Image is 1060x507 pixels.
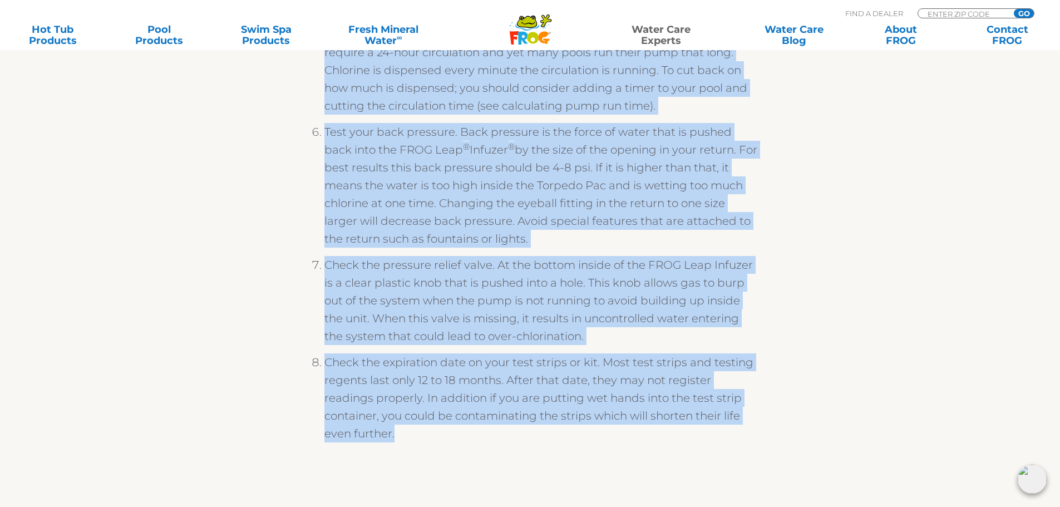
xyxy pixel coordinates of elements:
a: Hot TubProducts [11,24,94,46]
a: AboutFROG [859,24,942,46]
a: Fresh MineralWater∞ [331,24,435,46]
a: Swim SpaProducts [225,24,308,46]
a: Water CareBlog [752,24,835,46]
input: Zip Code Form [926,9,1002,18]
a: ContactFROG [966,24,1049,46]
li: Check the pressure relief valve. At the bottom inside of the FROG Leap Infuzer is a clear plastic... [324,256,758,353]
li: Consider shortening your pump run time. Very few pools are used enough to require a 24-hour circu... [324,26,758,123]
sup: ∞ [397,33,402,42]
sup: ® [463,141,470,152]
input: GO [1014,9,1034,18]
a: Water CareExperts [594,24,728,46]
p: Find A Dealer [845,8,903,18]
li: Check the expiration date on your test strips or kit. Most test strips and testing regents last o... [324,353,758,451]
sup: ® [508,141,515,152]
a: PoolProducts [118,24,201,46]
img: openIcon [1018,465,1047,494]
li: Test your back pressure. Back pressure is the force of water that is pushed back into the FROG Le... [324,123,758,256]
